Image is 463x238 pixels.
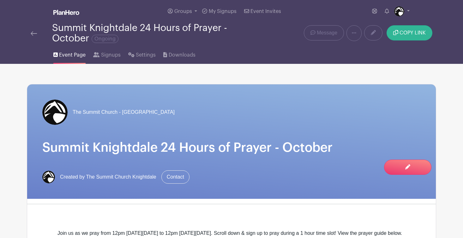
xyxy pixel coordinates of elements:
span: COPY LINK [400,30,426,35]
span: Downloads [169,51,195,59]
a: Event Page [53,44,86,64]
a: Message [304,25,344,40]
a: Downloads [163,44,195,64]
span: Ongoing [92,35,118,43]
img: cCuR9PT-_400x400.jpg [394,6,404,16]
span: Signups [101,51,121,59]
div: Summit Knightdale 24 Hours of Prayer - October [52,23,257,44]
img: logo_white-6c42ec7e38ccf1d336a20a19083b03d10ae64f83f12c07503d8b9e83406b4c7d.svg [53,10,79,15]
a: Contact [161,170,189,184]
span: Groups [174,9,192,14]
span: Event Invites [250,9,281,14]
span: My Signups [209,9,237,14]
div: Join us as we pray from 12pm [DATE][DATE] to 12pm [DATE][DATE]. Scroll down & sign up to pray dur... [57,229,406,237]
span: Settings [136,51,156,59]
span: Event Page [59,51,86,59]
a: Settings [128,44,156,64]
img: back-arrow-29a5d9b10d5bd6ae65dc969a981735edf675c4d7a1fe02e03b50dbd4ba3cdb55.svg [31,31,37,36]
span: The Summit Church - [GEOGRAPHIC_DATA] [73,108,175,116]
h1: Summit Knightdale 24 Hours of Prayer - October [42,140,421,155]
img: cCuR9PT-_400x400.jpg [42,100,68,125]
span: Created by The Summit Church Knightdale [60,173,156,181]
img: cCuR9PT-_400x400.jpg [42,171,55,183]
a: Signups [93,44,120,64]
button: COPY LINK [387,25,432,40]
span: Message [317,29,337,37]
